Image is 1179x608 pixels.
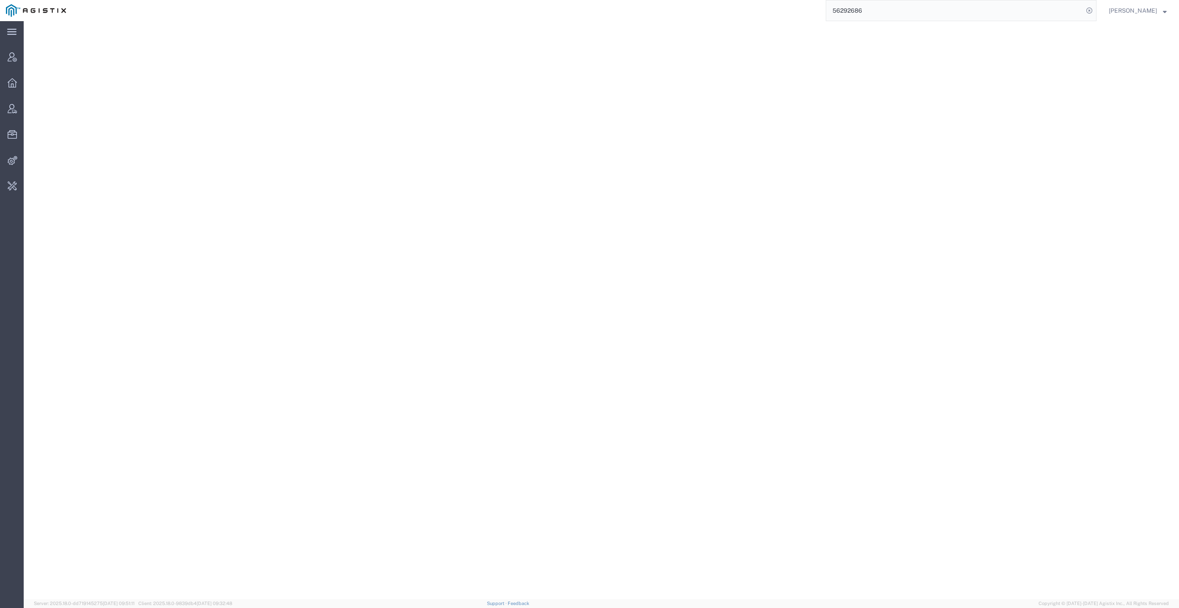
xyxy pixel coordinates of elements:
[826,0,1083,21] input: Search for shipment number, reference number
[1108,5,1167,16] button: [PERSON_NAME]
[197,601,232,606] span: [DATE] 09:32:48
[1039,600,1169,607] span: Copyright © [DATE]-[DATE] Agistix Inc., All Rights Reserved
[138,601,232,606] span: Client: 2025.18.0-9839db4
[508,601,529,606] a: Feedback
[487,601,508,606] a: Support
[34,601,135,606] span: Server: 2025.18.0-dd719145275
[103,601,135,606] span: [DATE] 09:51:11
[6,4,66,17] img: logo
[24,21,1179,599] iframe: FS Legacy Container
[1109,6,1157,15] span: Don'Jon Kelly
